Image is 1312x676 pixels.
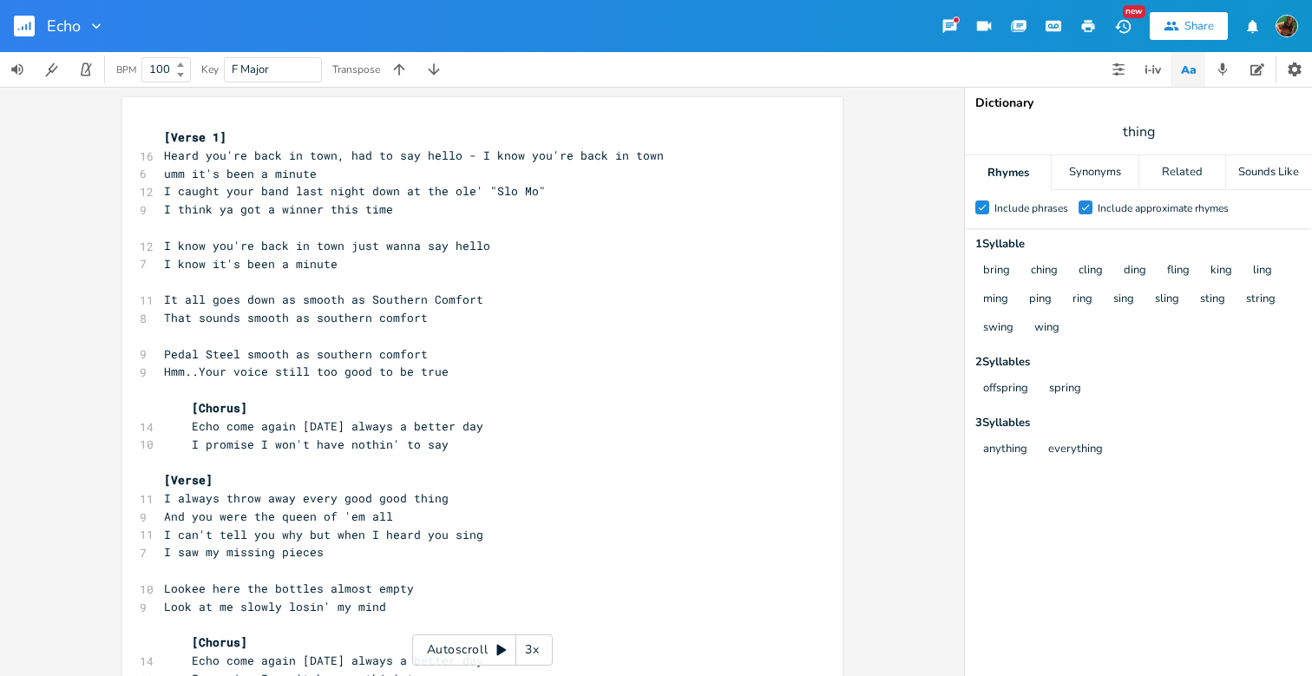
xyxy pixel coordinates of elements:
[1123,122,1155,142] span: thing
[1184,18,1214,34] div: Share
[1029,292,1052,307] button: ping
[1052,155,1138,190] div: Synonyms
[975,239,1302,250] div: 1 Syllable
[983,264,1010,279] button: bring
[1123,5,1145,18] div: New
[192,400,247,416] span: [Chorus]
[1167,264,1190,279] button: fling
[232,62,269,77] span: F Major
[1253,264,1272,279] button: ling
[1226,155,1312,190] div: Sounds Like
[164,183,546,199] span: I caught your band last night down at the ole' "Slo Mo"
[1079,264,1103,279] button: cling
[965,155,1051,190] div: Rhymes
[116,65,136,75] div: BPM
[1155,292,1179,307] button: sling
[412,634,553,666] div: Autoscroll
[164,599,386,614] span: Look at me slowly losin' my mind
[1073,292,1092,307] button: ring
[164,129,226,145] span: [Verse 1]
[47,18,81,34] span: Echo
[164,346,428,362] span: Pedal Steel smooth as southern comfort
[164,544,324,560] span: I saw my missing pieces
[1105,10,1140,42] button: New
[201,64,219,75] div: Key
[332,64,380,75] div: Transpose
[975,97,1302,109] div: Dictionary
[164,256,338,272] span: I know it's been a minute
[1200,292,1225,307] button: sting
[164,418,483,434] span: Echo come again [DATE] always a better day
[1139,155,1225,190] div: Related
[164,490,449,506] span: I always throw away every good good thing
[983,382,1028,397] button: offspring
[164,509,393,524] span: And you were the queen of 'em all
[164,653,483,668] span: Echo come again [DATE] always a better day
[1113,292,1134,307] button: sing
[164,436,449,452] span: I promise I won't have nothin' to say
[164,148,664,163] span: Heard you're back in town, had to say hello - I know you're back in town
[975,417,1302,429] div: 3 Syllable s
[1246,292,1276,307] button: string
[192,634,247,650] span: [Chorus]
[983,321,1014,336] button: swing
[994,203,1068,213] div: Include phrases
[164,527,483,542] span: I can't tell you why but when I heard you sing
[983,443,1027,457] button: anything
[516,634,548,666] div: 3x
[164,238,490,253] span: I know you're back in town just wanna say hello
[1124,264,1146,279] button: ding
[1034,321,1059,336] button: wing
[983,292,1008,307] button: ming
[164,364,449,379] span: Hmm..Your voice still too good to be true
[1049,382,1081,397] button: spring
[1098,203,1229,213] div: Include approximate rhymes
[164,201,393,217] span: I think ya got a winner this time
[1210,264,1232,279] button: king
[164,581,414,596] span: Lookee here the bottles almost empty
[164,166,317,181] span: umm it's been a minute
[975,357,1302,368] div: 2 Syllable s
[164,472,213,488] span: [Verse]
[1150,12,1228,40] button: Share
[1031,264,1058,279] button: ching
[1276,15,1298,37] img: Susan Rowe
[164,292,483,307] span: It all goes down as smooth as Southern Comfort
[1048,443,1103,457] button: everything
[164,310,428,325] span: That sounds smooth as southern comfort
